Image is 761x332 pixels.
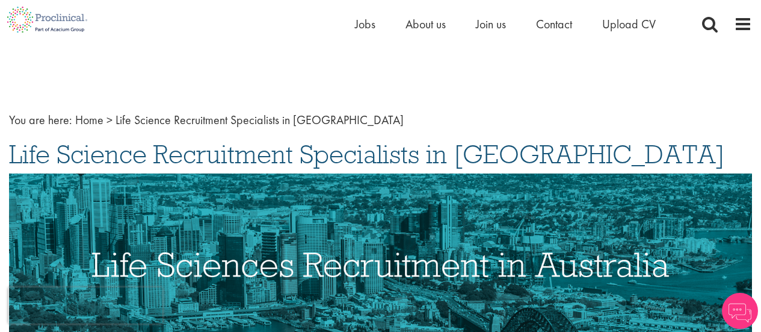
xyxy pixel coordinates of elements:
a: Join us [476,16,506,32]
a: Upload CV [602,16,656,32]
span: Life Science Recruitment Specialists in [GEOGRAPHIC_DATA] [9,138,725,171]
iframe: reCAPTCHA [8,287,162,324]
span: You are here: [9,112,72,128]
a: breadcrumb link [75,112,103,128]
img: Chatbot [722,293,758,329]
a: About us [405,16,446,32]
a: Jobs [355,16,375,32]
span: Life Science Recruitment Specialists in [GEOGRAPHIC_DATA] [116,112,404,128]
a: Contact [536,16,572,32]
span: > [106,112,112,128]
